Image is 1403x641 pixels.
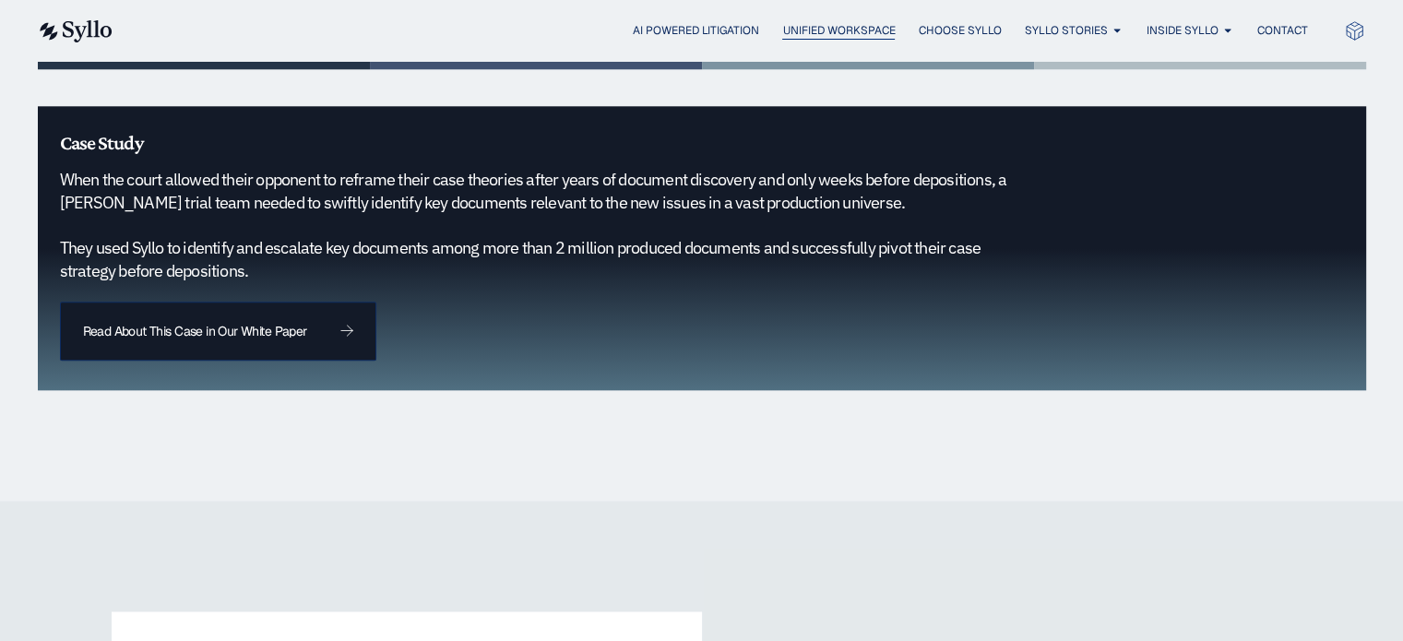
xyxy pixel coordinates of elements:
[1256,22,1307,39] a: Contact
[149,22,1307,40] div: Menu Toggle
[782,22,895,39] a: Unified Workspace
[37,20,113,42] img: syllo
[83,325,307,338] span: Read About This Case in Our White Paper
[60,169,1034,282] h5: When the court allowed their opponent to reframe their case theories after years of document disc...
[1146,22,1218,39] a: Inside Syllo
[60,131,143,154] span: Case Study
[633,22,759,39] a: AI Powered Litigation
[918,22,1001,39] a: Choose Syllo
[149,22,1307,40] nav: Menu
[60,302,376,361] a: Read About This Case in Our White Paper
[1024,22,1107,39] a: Syllo Stories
